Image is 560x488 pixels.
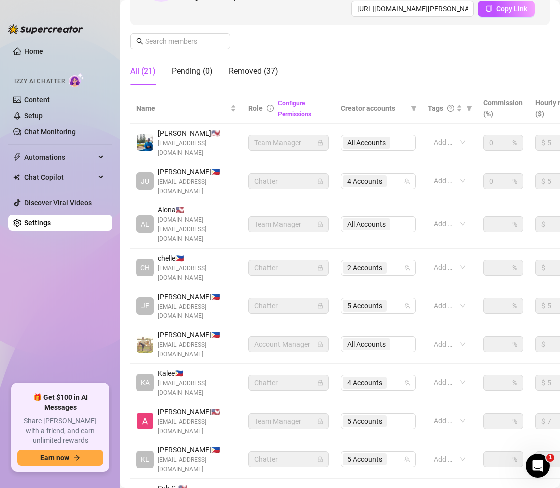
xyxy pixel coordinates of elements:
span: Tags [428,103,443,114]
span: [EMAIL_ADDRESS][DOMAIN_NAME] [158,340,236,359]
span: AL [141,219,149,230]
a: Configure Permissions [278,100,311,118]
span: Chatter [254,298,323,313]
span: team [404,303,410,309]
span: Creator accounts [341,103,407,114]
th: Commission (%) [477,93,529,124]
span: question-circle [447,105,454,112]
span: [PERSON_NAME] 🇵🇭 [158,166,236,177]
span: 2 Accounts [343,262,387,274]
div: All (21) [130,65,156,77]
a: Discover Viral Videos [24,199,92,207]
span: lock [317,303,323,309]
span: team [404,380,410,386]
span: 5 Accounts [347,300,382,311]
span: search [136,38,143,45]
img: Alexicon Ortiaga [137,413,153,429]
span: 1 [546,454,554,462]
a: Content [24,96,50,104]
input: Search members [145,36,216,47]
span: [EMAIL_ADDRESS][DOMAIN_NAME] [158,302,236,321]
span: filter [466,105,472,111]
span: lock [317,140,323,146]
span: copy [485,5,492,12]
span: JE [141,300,149,311]
span: 2 Accounts [347,262,382,273]
span: KA [141,377,150,388]
span: [EMAIL_ADDRESS][DOMAIN_NAME] [158,177,236,196]
span: team [404,265,410,271]
span: filter [411,105,417,111]
button: Earn nowarrow-right [17,450,103,466]
span: filter [409,101,419,116]
img: logo-BBDzfeDw.svg [8,24,83,34]
span: thunderbolt [13,153,21,161]
span: [PERSON_NAME] 🇺🇸 [158,406,236,417]
span: [PERSON_NAME] 🇵🇭 [158,329,236,340]
span: 4 Accounts [347,377,382,388]
span: [EMAIL_ADDRESS][DOMAIN_NAME] [158,264,236,283]
span: Izzy AI Chatter [14,77,65,86]
span: Copy Link [496,5,527,13]
span: CH [140,262,150,273]
span: Earn now [40,454,69,462]
span: lock [317,456,323,462]
iframe: Intercom live chat [526,454,550,478]
div: Pending (0) [172,65,213,77]
a: Home [24,47,43,55]
span: [EMAIL_ADDRESS][DOMAIN_NAME] [158,417,236,436]
a: Setup [24,112,43,120]
span: [EMAIL_ADDRESS][DOMAIN_NAME] [158,139,236,158]
span: 5 Accounts [343,300,387,312]
span: 🎁 Get $100 in AI Messages [17,393,103,412]
span: lock [317,418,323,424]
span: lock [317,380,323,386]
a: Settings [24,219,51,227]
span: team [404,178,410,184]
span: Account Manager [254,337,323,352]
span: 5 Accounts [343,453,387,465]
span: lock [317,341,323,347]
span: 4 Accounts [343,377,387,389]
span: arrow-right [73,454,80,461]
img: Emad Ataei [137,134,153,151]
span: 4 Accounts [347,176,382,187]
span: lock [317,265,323,271]
a: Chat Monitoring [24,128,76,136]
span: lock [317,221,323,227]
span: [PERSON_NAME] 🇺🇸 [158,128,236,139]
img: AI Chatter [69,73,84,87]
span: info-circle [267,105,274,112]
span: KE [141,454,149,465]
span: team [404,456,410,462]
span: [EMAIL_ADDRESS][DOMAIN_NAME] [158,379,236,398]
span: JU [141,176,149,187]
span: Chatter [254,174,323,189]
span: [EMAIL_ADDRESS][DOMAIN_NAME] [158,455,236,474]
span: 5 Accounts [347,454,382,465]
span: Team Manager [254,217,323,232]
span: Chatter [254,375,323,390]
span: [DOMAIN_NAME][EMAIL_ADDRESS][DOMAIN_NAME] [158,215,236,244]
span: Role [248,104,263,112]
th: Name [130,93,242,124]
span: Chatter [254,452,323,467]
img: Aaron Paul Carnaje [137,336,153,353]
span: Team Manager [254,135,323,150]
span: lock [317,178,323,184]
span: filter [464,101,474,116]
span: Alona 🇺🇸 [158,204,236,215]
span: 4 Accounts [343,175,387,187]
span: [PERSON_NAME] 🇵🇭 [158,291,236,302]
span: Kalee 🇵🇭 [158,368,236,379]
span: Chatter [254,260,323,275]
span: chelle 🇵🇭 [158,253,236,264]
span: Team Manager [254,414,323,429]
span: [PERSON_NAME] 🇵🇭 [158,444,236,455]
span: Name [136,103,228,114]
button: Copy Link [478,1,535,17]
div: Removed (37) [229,65,278,77]
span: Share [PERSON_NAME] with a friend, and earn unlimited rewards [17,416,103,446]
span: Automations [24,149,95,165]
span: Chat Copilot [24,169,95,185]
